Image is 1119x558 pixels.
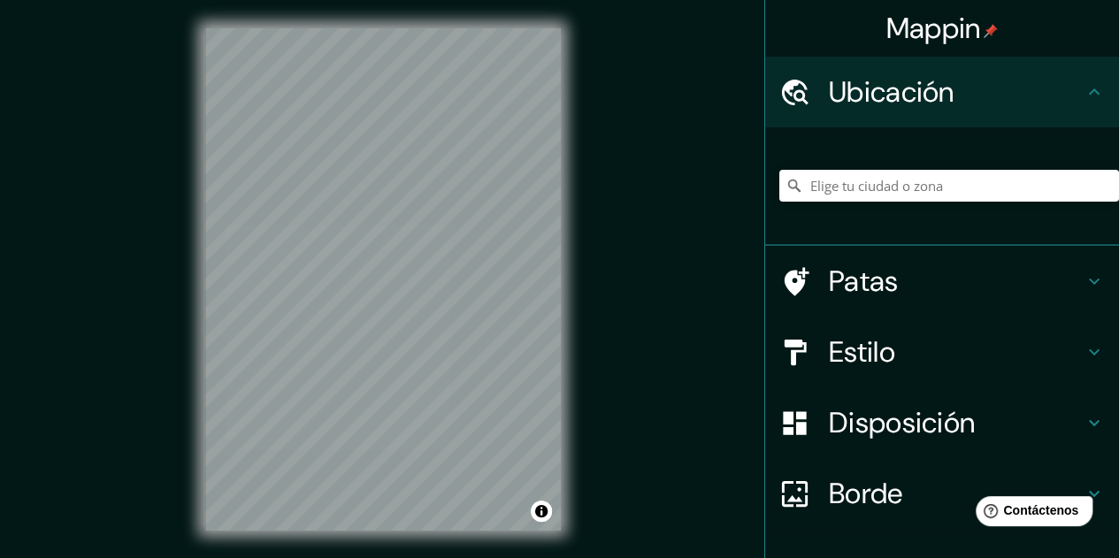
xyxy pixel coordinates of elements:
font: Ubicación [829,73,954,111]
font: Estilo [829,333,895,371]
font: Mappin [886,10,981,47]
button: Activar o desactivar atribución [531,501,552,522]
input: Elige tu ciudad o zona [779,170,1119,202]
div: Disposición [765,387,1119,458]
iframe: Lanzador de widgets de ayuda [962,489,1100,539]
div: Estilo [765,317,1119,387]
img: pin-icon.png [984,24,998,38]
div: Borde [765,458,1119,529]
canvas: Mapa [205,28,561,531]
font: Disposición [829,404,975,441]
font: Patas [829,263,899,300]
font: Borde [829,475,903,512]
div: Patas [765,246,1119,317]
div: Ubicación [765,57,1119,127]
